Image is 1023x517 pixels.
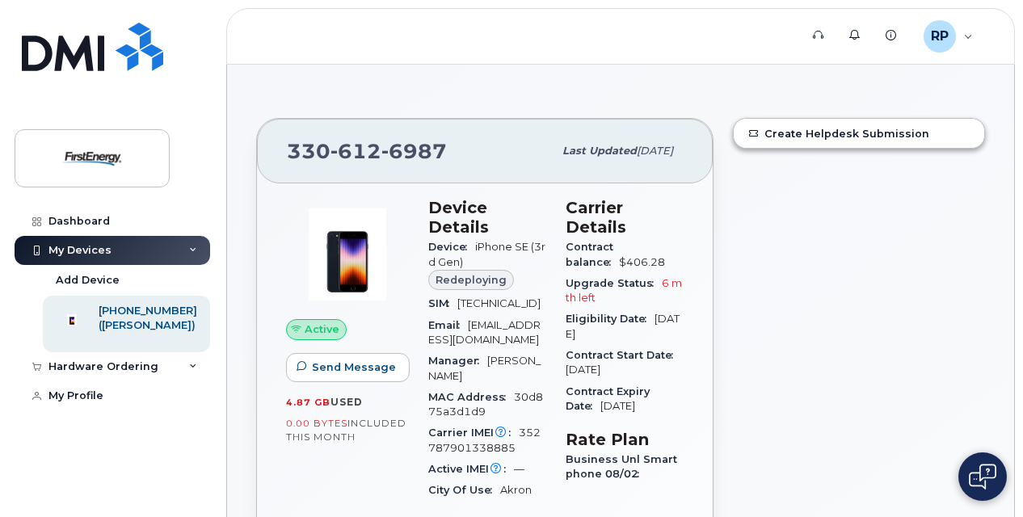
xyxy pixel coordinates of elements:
[428,319,468,331] span: Email
[428,297,457,309] span: SIM
[428,463,514,475] span: Active IMEI
[566,313,655,325] span: Eligibility Date
[312,359,396,375] span: Send Message
[286,397,330,408] span: 4.87 GB
[566,198,684,237] h3: Carrier Details
[428,427,541,453] span: 352787901338885
[500,484,532,496] span: Akron
[969,464,996,490] img: Open chat
[428,391,514,403] span: MAC Address
[637,145,673,157] span: [DATE]
[566,241,619,267] span: Contract balance
[436,272,507,288] span: Redeploying
[381,139,447,163] span: 6987
[566,349,681,361] span: Contract Start Date
[428,241,545,267] span: iPhone SE (3rd Gen)
[330,139,381,163] span: 612
[305,322,339,337] span: Active
[514,463,524,475] span: —
[566,385,650,412] span: Contract Expiry Date
[457,297,541,309] span: [TECHNICAL_ID]
[566,364,600,376] span: [DATE]
[428,427,519,439] span: Carrier IMEI
[428,355,541,381] span: [PERSON_NAME]
[566,453,677,480] span: Business Unl Smartphone 08/02
[330,396,363,408] span: used
[286,353,410,382] button: Send Message
[600,400,635,412] span: [DATE]
[299,206,396,303] img: image20231002-3703462-1angbar.jpeg
[619,256,665,268] span: $406.28
[286,418,347,429] span: 0.00 Bytes
[428,319,541,346] span: [EMAIL_ADDRESS][DOMAIN_NAME]
[734,119,984,148] a: Create Helpdesk Submission
[562,145,637,157] span: Last updated
[287,139,447,163] span: 330
[428,355,487,367] span: Manager
[566,313,680,339] span: [DATE]
[566,430,684,449] h3: Rate Plan
[428,198,546,237] h3: Device Details
[428,484,500,496] span: City Of Use
[566,277,662,289] span: Upgrade Status
[428,241,475,253] span: Device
